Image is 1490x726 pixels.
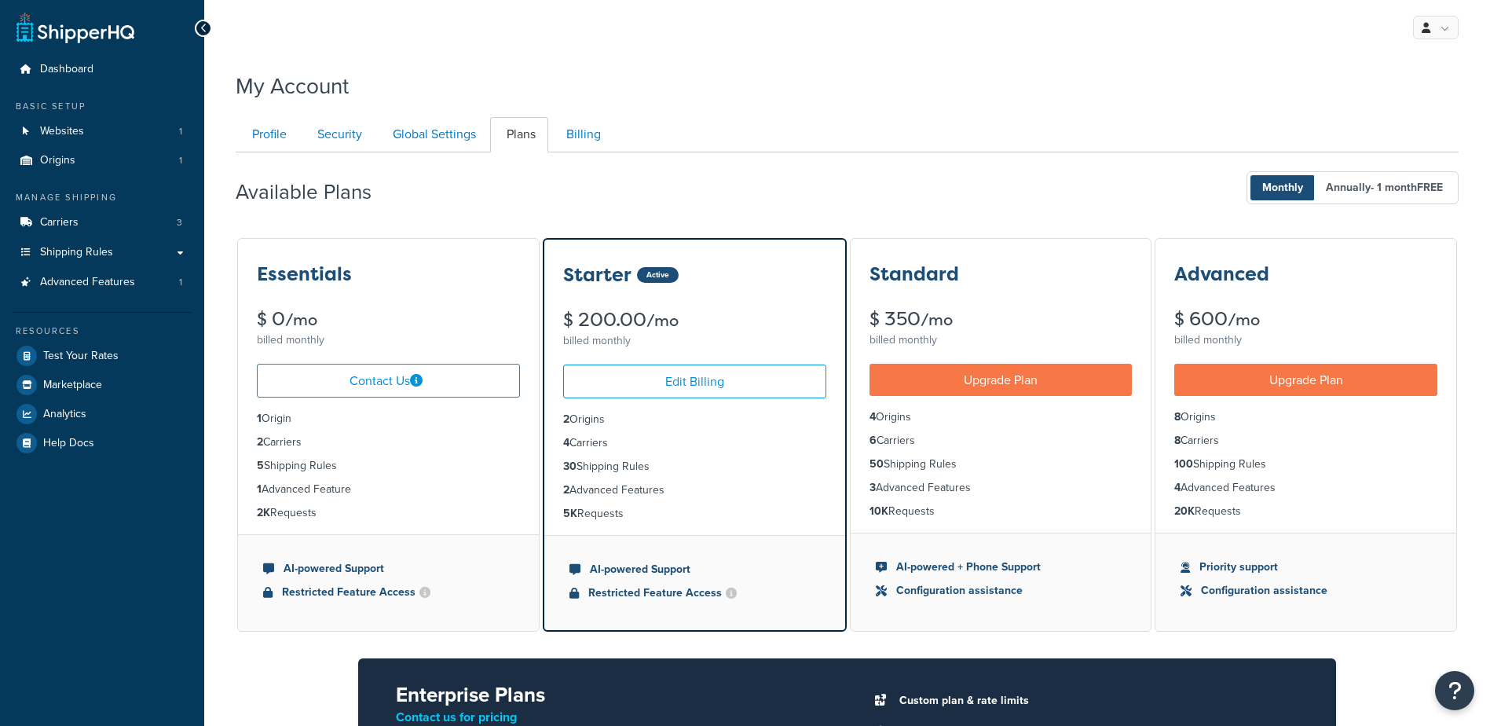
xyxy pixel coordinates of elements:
strong: 2K [257,504,270,521]
li: Restricted Feature Access [569,585,820,602]
a: Dashboard [12,55,192,84]
strong: 4 [1174,479,1181,496]
div: billed monthly [1174,329,1437,351]
a: Advanced Features 1 [12,268,192,297]
span: Carriers [40,216,79,229]
strong: 20K [1174,503,1195,519]
strong: 5K [563,505,577,522]
li: Origins [1174,409,1437,426]
div: Active [637,267,679,283]
a: ShipperHQ Home [16,12,134,43]
li: Requests [257,504,520,522]
div: billed monthly [257,329,520,351]
li: Carriers [12,208,192,237]
li: Restricted Feature Access [263,584,514,601]
li: AI-powered + Phone Support [876,559,1126,576]
li: Origin [257,410,520,427]
li: Advanced Features [869,479,1133,497]
a: Edit Billing [563,365,826,398]
li: Carriers [1174,432,1437,449]
li: Carriers [257,434,520,451]
button: Open Resource Center [1435,671,1474,710]
span: Test Your Rates [43,350,119,363]
div: Basic Setup [12,100,192,113]
h3: Essentials [257,264,352,284]
a: Plans [490,117,548,152]
span: Websites [40,125,84,138]
li: Shipping Rules [257,457,520,475]
strong: 50 [869,456,884,472]
strong: 8 [1174,432,1181,449]
li: Help Docs [12,429,192,457]
a: Carriers 3 [12,208,192,237]
span: Advanced Features [40,276,135,289]
strong: 100 [1174,456,1193,472]
span: 3 [177,216,182,229]
small: /mo [921,309,953,331]
li: Shipping Rules [1174,456,1437,473]
strong: 5 [257,457,264,474]
strong: 10K [869,503,888,519]
a: Contact Us [257,364,520,398]
div: $ 350 [869,310,1133,329]
li: Configuration assistance [876,582,1126,599]
strong: 4 [869,409,876,425]
a: Billing [550,117,613,152]
li: Carriers [563,434,826,452]
span: 1 [179,125,182,138]
li: Configuration assistance [1181,582,1431,599]
a: Websites 1 [12,117,192,146]
a: Profile [236,117,299,152]
li: Shipping Rules [563,458,826,475]
span: Help Docs [43,437,94,450]
li: Requests [1174,503,1437,520]
strong: 4 [563,434,569,451]
span: Annually [1314,175,1455,200]
span: Analytics [43,408,86,421]
li: Advanced Features [563,482,826,499]
li: Requests [869,503,1133,520]
span: - 1 month [1371,179,1443,196]
strong: 2 [563,411,569,427]
li: Websites [12,117,192,146]
span: Shipping Rules [40,246,113,259]
strong: 2 [257,434,263,450]
a: Marketplace [12,371,192,399]
strong: 1 [257,481,262,497]
a: Origins 1 [12,146,192,175]
span: Origins [40,154,75,167]
li: Custom plan & rate limits [891,690,1299,712]
li: Shipping Rules [869,456,1133,473]
li: Origins [12,146,192,175]
div: $ 600 [1174,310,1437,329]
h2: Available Plans [236,181,395,203]
small: /mo [1228,309,1260,331]
span: 1 [179,276,182,289]
span: Monthly [1250,175,1315,200]
li: AI-powered Support [569,561,820,578]
div: billed monthly [869,329,1133,351]
div: $ 0 [257,310,520,329]
small: /mo [285,309,317,331]
strong: 30 [563,458,577,475]
h1: My Account [236,71,349,101]
h3: Standard [869,264,959,284]
li: Origins [869,409,1133,426]
li: Requests [563,505,826,522]
span: 1 [179,154,182,167]
a: Security [301,117,375,152]
a: Analytics [12,400,192,428]
strong: 1 [257,410,262,427]
small: /mo [646,310,679,332]
li: Advanced Features [12,268,192,297]
li: Origins [563,411,826,428]
a: Shipping Rules [12,238,192,267]
a: Global Settings [376,117,489,152]
li: Advanced Feature [257,481,520,498]
li: AI-powered Support [263,560,514,577]
a: Upgrade Plan [1174,364,1437,396]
